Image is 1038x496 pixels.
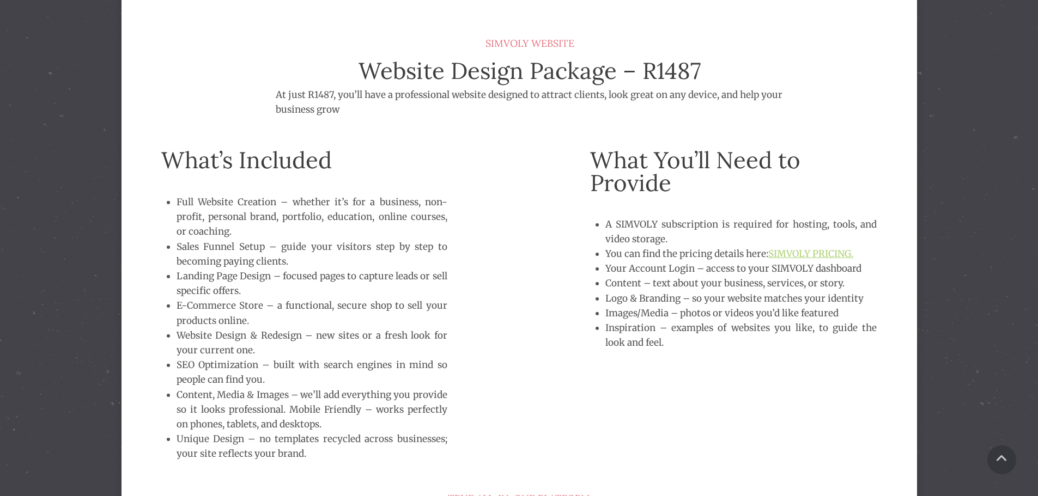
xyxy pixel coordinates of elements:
[177,328,447,358] li: Website Design & Redesign – new sites or a fresh look for your current one.
[605,306,877,321] li: Images/Media – photos or videos you’d like featured
[485,37,574,50] span: SIMVOLY WEBSITE
[605,276,877,291] li: Content – text about your business, services, or story.
[605,261,877,276] li: Your Account Login – access to your SIMVOLY dashboard
[161,149,447,172] h2: What’s Included
[605,217,877,247] li: A SIMVOLY subscription is required for hosting, tools, and video storage.
[177,240,447,269] li: Sales Funnel Setup – guide your visitors step by step to becoming paying clients.
[177,269,447,298] li: Landing Page Design – focused pages to capture leads or sell specific offers.
[177,358,447,387] li: SEO Optimization – built with search engines in mind so people can find you.
[605,247,877,261] li: You can find the pricing details here:
[177,195,447,240] li: Full Website Creation – whether it’s for a business, non-profit, personal brand, portfolio, educa...
[590,149,877,194] h2: What You’ll Need to Provide
[276,88,784,117] p: At just R1487, you’ll have a professional website designed to attract clients, look great on any ...
[177,388,447,432] li: Content, Media & Images – we’ll add everything you provide so it looks professional. Mobile Frien...
[177,432,447,461] li: Unique Design – no templates recycled across businesses; your site reflects your brand.
[605,321,877,350] li: Inspiration – examples of websites you like, to guide the look and feel.
[177,298,447,328] li: E-Commerce Store – a functional, secure shop to sell your products online.
[768,248,853,260] a: SIMVOLY PRICING.
[276,59,784,82] h2: Website Design Package – R1487
[605,291,877,306] li: Logo & Branding – so your website matches your identity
